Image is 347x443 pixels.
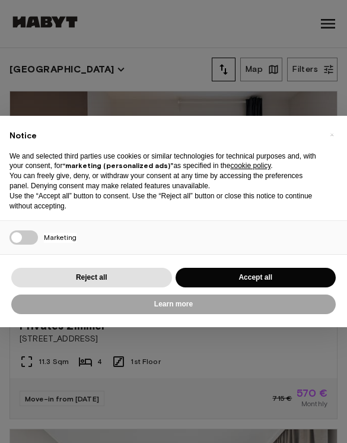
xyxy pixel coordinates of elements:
span: Marketing [44,233,77,243]
span: × [330,128,334,142]
button: Accept all [176,268,336,287]
strong: “marketing (personalized ads)” [62,161,173,170]
a: cookie policy [230,162,270,170]
button: Close this notice [322,125,341,144]
button: Learn more [11,295,336,314]
p: Use the “Accept all” button to consent. Use the “Reject all” button or close this notice to conti... [9,191,319,211]
p: You can freely give, deny, or withdraw your consent at any time by accessing the preferences pane... [9,171,319,191]
h2: Notice [9,130,319,142]
p: We and selected third parties use cookies or similar technologies for technical purposes and, wit... [9,151,319,172]
button: Reject all [11,268,172,287]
